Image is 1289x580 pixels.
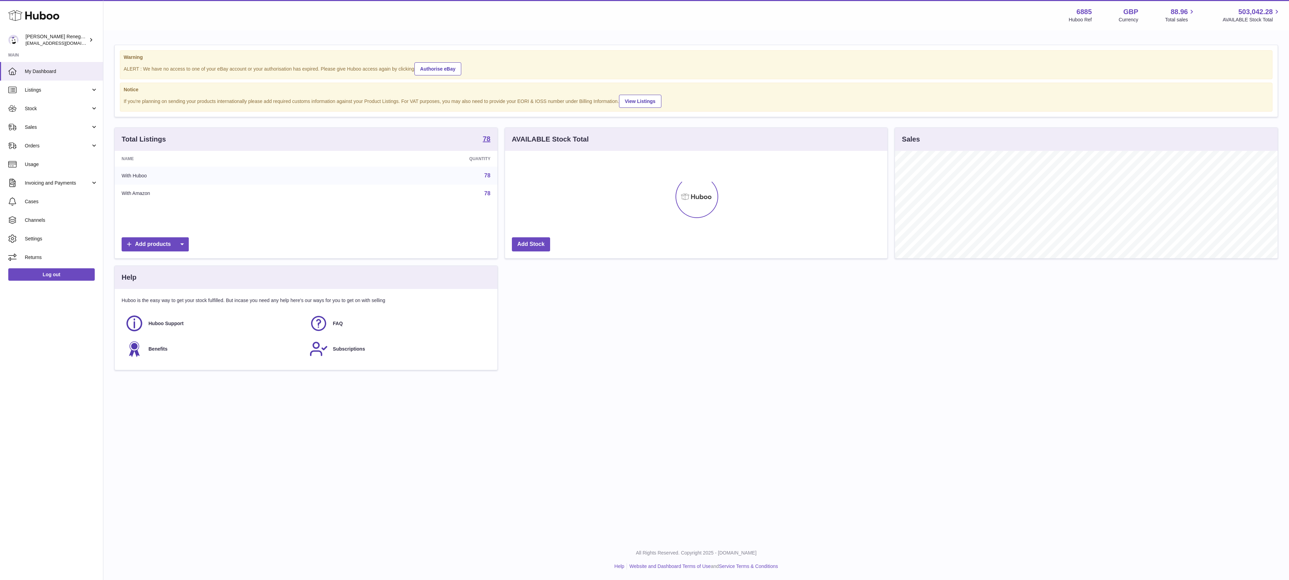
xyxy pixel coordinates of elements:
[1223,17,1281,23] span: AVAILABLE Stock Total
[333,320,343,327] span: FAQ
[25,68,98,75] span: My Dashboard
[25,40,101,46] span: [EMAIL_ADDRESS][DOMAIN_NAME]
[25,143,91,149] span: Orders
[629,563,711,569] a: Website and Dashboard Terms of Use
[627,563,778,570] li: and
[483,135,490,144] a: 78
[8,35,19,45] img: directordarren@gmail.com
[25,217,98,224] span: Channels
[124,86,1269,93] strong: Notice
[25,105,91,112] span: Stock
[483,135,490,142] strong: 78
[1119,17,1138,23] div: Currency
[309,340,487,358] a: Subscriptions
[124,54,1269,61] strong: Warning
[25,87,91,93] span: Listings
[109,550,1283,556] p: All Rights Reserved. Copyright 2025 - [DOMAIN_NAME]
[115,167,324,185] td: With Huboo
[324,151,497,167] th: Quantity
[1223,7,1281,23] a: 503,042.28 AVAILABLE Stock Total
[8,268,95,281] a: Log out
[115,185,324,203] td: With Amazon
[615,563,625,569] a: Help
[25,254,98,261] span: Returns
[122,135,166,144] h3: Total Listings
[25,161,98,168] span: Usage
[1069,17,1092,23] div: Huboo Ref
[25,180,91,186] span: Invoicing and Payments
[115,151,324,167] th: Name
[148,346,167,352] span: Benefits
[122,237,189,251] a: Add products
[902,135,920,144] h3: Sales
[1165,7,1196,23] a: 88.96 Total sales
[1171,7,1188,17] span: 88.96
[25,33,87,46] div: [PERSON_NAME] Renegade Productions -UK account
[25,198,98,205] span: Cases
[1165,17,1196,23] span: Total sales
[124,61,1269,75] div: ALERT : We have no access to one of your eBay account or your authorisation has expired. Please g...
[1238,7,1273,17] span: 503,042.28
[484,190,491,196] a: 78
[122,297,491,304] p: Huboo is the easy way to get your stock fulfilled. But incase you need any help here's our ways f...
[148,320,184,327] span: Huboo Support
[309,314,487,333] a: FAQ
[1123,7,1138,17] strong: GBP
[414,62,462,75] a: Authorise eBay
[125,340,302,358] a: Benefits
[512,237,550,251] a: Add Stock
[124,94,1269,108] div: If you're planning on sending your products internationally please add required customs informati...
[125,314,302,333] a: Huboo Support
[619,95,661,108] a: View Listings
[333,346,365,352] span: Subscriptions
[512,135,589,144] h3: AVAILABLE Stock Total
[25,124,91,131] span: Sales
[484,173,491,178] a: 78
[719,563,778,569] a: Service Terms & Conditions
[122,273,136,282] h3: Help
[25,236,98,242] span: Settings
[1076,7,1092,17] strong: 6885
